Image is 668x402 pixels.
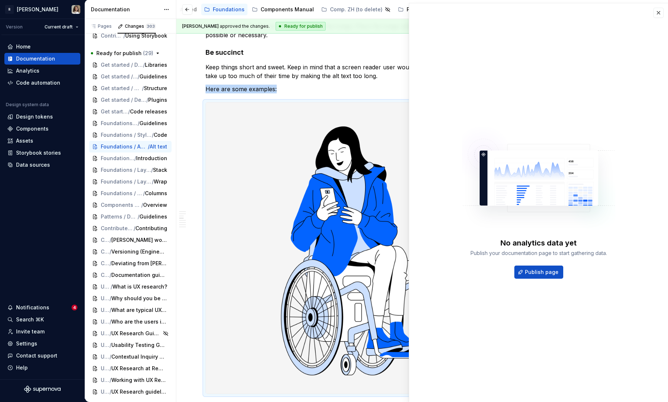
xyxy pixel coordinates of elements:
div: Home [16,43,31,50]
a: Foundations / Styles / Typography/Guidelines [89,117,172,129]
span: / [110,330,111,337]
a: Home [4,41,80,53]
div: Help [16,364,28,371]
span: / [148,143,150,150]
span: UX Research [101,283,111,290]
h4: Be succinct [206,48,508,57]
span: Foundations / Layout [101,166,151,174]
span: Plugins [148,96,167,104]
span: Foundations / Styles / Typography [101,131,152,139]
span: UX Research guidelines [111,388,167,395]
span: UX Research [101,318,110,325]
span: / [134,225,135,232]
button: R[PERSON_NAME]Sandrina pereira [1,1,83,17]
p: Keep things short and sweet. Keep in mind that a screen reader user would hear the whole page, so... [206,63,508,80]
span: / [128,108,130,115]
a: Foundations / Layout/Wrap [89,176,172,188]
span: What is UX research? [112,283,167,290]
span: / [110,236,111,244]
div: Changes [125,23,156,29]
span: ( 29 ) [143,50,153,56]
span: / [146,96,148,104]
button: Help [4,362,80,374]
span: Alt text [150,143,167,150]
a: Components Manual / Table / Table Control 🏗️/Overview [89,199,172,211]
a: Get started / Design / Figma setup/Plugins [89,94,172,106]
div: Version [6,24,23,30]
a: Contribute / Contributing/Versioning (Engineering) [89,246,172,258]
span: UX Research [101,306,110,314]
a: Foundations / Layout/Columns [89,188,172,199]
a: UX Research/Why should you be interested in UX research? [89,293,172,304]
div: Contact support [16,352,57,359]
div: Search ⌘K [16,316,44,323]
span: Why should you be interested in UX research? [111,295,167,302]
span: / [110,271,111,279]
span: Guidelines [139,213,167,220]
span: / [110,376,111,384]
button: Current draft [41,22,82,32]
span: Get started / Design / Figma setup [101,73,138,80]
a: Invite team [4,326,80,337]
span: / [110,306,111,314]
img: Sandrina pereira [72,5,80,14]
span: Usability Testing Guideline [111,341,167,349]
div: Analytics [16,67,39,74]
a: UX Research / UX Research Guidelines/Usability Testing Guideline [89,339,172,351]
span: / [110,388,111,395]
span: / [138,120,139,127]
div: Documentation [16,55,55,62]
a: Comp. ZH (to delete) [318,4,393,15]
span: Foundations / Layout [101,178,152,185]
span: / [152,178,154,185]
span: / [110,365,111,372]
div: Ready for publish [276,22,326,31]
a: Design tokens [4,111,80,123]
div: Notifications [16,304,49,311]
div: Design system data [6,102,49,108]
span: [PERSON_NAME] [182,23,219,29]
span: / [123,32,125,39]
span: UX Research / UX Research Guidelines [101,353,110,360]
span: UX Research Guidelines [111,330,161,337]
span: Working with UX Research team [111,376,167,384]
span: Contextual Inquiry Guideline [111,353,167,360]
button: Notifications4 [4,302,80,313]
div: Code automation [16,79,60,86]
span: Contribute [101,271,110,279]
span: Guidelines [139,73,167,80]
div: R [5,5,14,14]
span: / [151,166,153,174]
a: Contribute / Contributing/Contributing [89,223,172,234]
a: Contribute / Contributing/Using Storybook [89,30,172,42]
button: Publish page [514,266,563,279]
span: Documentation guidelines [111,271,167,279]
a: Analytics [4,65,80,77]
span: / [141,201,143,209]
span: Libraries [145,61,167,69]
span: [PERSON_NAME] workflow [111,236,167,244]
span: Contribute / Contributing [101,225,134,232]
a: Components [4,123,80,135]
a: Foundations [201,4,247,15]
span: Deviating from [PERSON_NAME] [111,260,167,267]
div: Comp. ZH (to delete) [330,6,383,13]
span: Current draft [45,24,73,30]
button: Ready for publish (29) [89,47,172,59]
button: Contact support [4,350,80,362]
span: UX Research at Remote [111,365,167,372]
span: Foundations / Accessibility [101,143,148,150]
div: Data sources [16,161,50,169]
a: Contribute / Contributing/[PERSON_NAME] workflow [89,234,172,246]
div: Settings [16,340,37,347]
div: No analytics data yet [500,238,577,248]
span: / [142,85,144,92]
div: Assets [16,137,33,144]
a: Patterns [395,4,431,15]
span: Get started / Design / Figma setup [101,61,143,69]
a: Settings [4,338,80,349]
span: Foundations / Styles / Typography [101,120,138,127]
div: Patterns [407,6,428,13]
span: What are typical UX research methods? [111,306,167,314]
a: UX Research/UX Research guidelines [89,386,172,398]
